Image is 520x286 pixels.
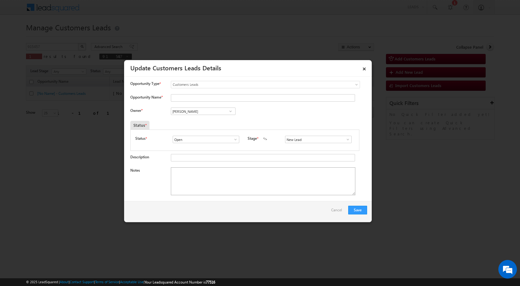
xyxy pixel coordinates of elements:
[342,136,350,143] a: Show All Items
[171,82,335,87] span: Customers Leads
[11,33,26,41] img: d_60004797649_company_0_60004797649
[70,280,94,284] a: Contact Support
[173,136,239,143] input: Type to Search
[130,95,162,99] label: Opportunity Name
[348,206,367,214] button: Save
[84,191,112,199] em: Start Chat
[171,81,360,88] a: Customers Leads
[26,279,215,285] span: © 2025 LeadSquared | | | | |
[331,206,345,218] a: Cancel
[130,108,142,113] label: Owner
[171,108,236,115] input: Type to Search
[227,108,234,114] a: Show All Items
[359,62,370,73] a: ×
[8,57,113,186] textarea: Type your message and hit 'Enter'
[206,280,215,284] span: 77516
[60,280,69,284] a: About
[230,136,238,143] a: Show All Items
[130,155,149,159] label: Description
[102,3,116,18] div: Minimize live chat window
[145,280,215,284] span: Your Leadsquared Account Number is
[135,136,145,141] label: Status
[130,63,221,72] a: Update Customers Leads Details
[130,81,159,86] span: Opportunity Type
[32,33,104,41] div: Chat with us now
[120,280,144,284] a: Acceptable Use
[95,280,119,284] a: Terms of Service
[130,121,149,130] div: Status
[248,136,257,141] label: Stage
[285,136,352,143] input: Type to Search
[130,168,140,173] label: Notes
